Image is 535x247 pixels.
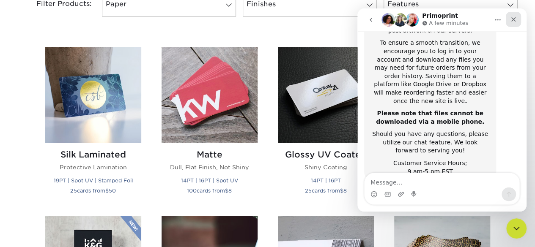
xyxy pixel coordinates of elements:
[278,47,374,143] img: Glossy UV Coated Business Cards
[278,47,374,205] a: Glossy UV Coated Business Cards Glossy UV Coated Shiny Coating 14PT | 16PT 25cards from$8
[278,149,374,160] h2: Glossy UV Coated
[70,187,116,194] small: cards from
[45,163,141,171] p: Protective Lamination
[54,177,133,184] small: 19PT | Spot UV | Stamped Foil
[357,8,527,212] iframe: Intercom live chat
[162,163,258,171] p: Dull, Flat Finish, Not Shiny
[278,163,374,171] p: Shiny Coating
[162,47,258,143] img: Matte Business Cards
[162,47,258,205] a: Matte Business Cards Matte Dull, Flat Finish, Not Shiny 14PT | 16PT | Spot UV 100cards from$8
[311,177,341,184] small: 14PT | 16PT
[305,187,347,194] small: cards from
[45,47,141,143] img: Silk Laminated Business Cards
[187,187,232,194] small: cards from
[225,187,228,194] span: $
[181,177,238,184] small: 14PT | 16PT | Spot UV
[120,216,141,241] img: New Product
[340,187,343,194] span: $
[162,149,258,160] h2: Matte
[343,187,347,194] span: 8
[109,187,116,194] span: 50
[45,47,141,205] a: Silk Laminated Business Cards Silk Laminated Protective Lamination 19PT | Spot UV | Stamped Foil ...
[45,149,141,160] h2: Silk Laminated
[305,187,312,194] span: 25
[228,187,232,194] span: 8
[70,187,77,194] span: 25
[105,187,109,194] span: $
[187,187,197,194] span: 100
[506,218,527,239] iframe: Intercom live chat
